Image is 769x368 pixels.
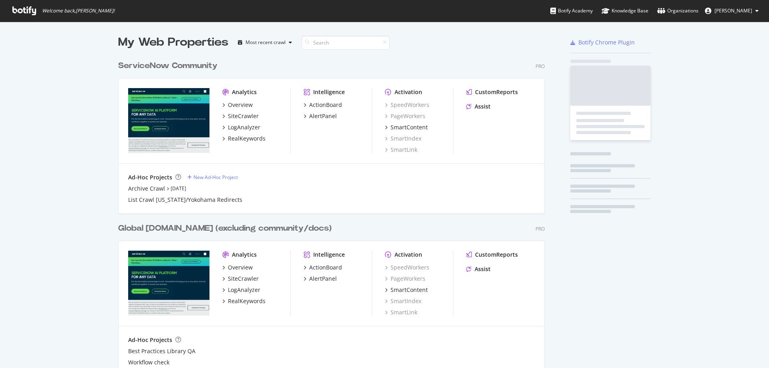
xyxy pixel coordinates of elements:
a: Overview [222,101,253,109]
div: Analytics [232,251,257,259]
a: AlertPanel [304,112,337,120]
div: SmartContent [391,286,428,294]
div: Activation [395,251,422,259]
img: servicenow.com [128,251,209,316]
a: List Crawl [US_STATE]/Yokohama Redirects [128,196,242,204]
a: Workflow check [128,358,169,366]
a: SmartLink [385,308,417,316]
div: Intelligence [313,88,345,96]
div: Overview [228,101,253,109]
a: [DATE] [171,185,186,192]
div: My Web Properties [118,34,228,50]
a: Assist [466,103,491,111]
a: Best Practices Library QA [128,347,195,355]
div: ActionBoard [309,263,342,271]
div: ActionBoard [309,101,342,109]
div: Ad-Hoc Projects [128,173,172,181]
a: PageWorkers [385,112,425,120]
a: Botify Chrome Plugin [570,38,635,46]
a: Overview [222,263,253,271]
div: Knowledge Base [602,7,648,15]
div: Pro [535,225,545,232]
a: SiteCrawler [222,275,259,283]
a: SiteCrawler [222,112,259,120]
div: ServiceNow Community [118,60,217,72]
div: RealKeywords [228,135,266,143]
a: Archive Crawl [128,185,165,193]
span: Welcome back, [PERSON_NAME] ! [42,8,115,14]
div: Assist [475,265,491,273]
input: Search [302,36,390,50]
a: SpeedWorkers [385,263,429,271]
div: Most recent crawl [246,40,286,45]
div: Botify Academy [550,7,593,15]
div: Global [DOMAIN_NAME] (excluding community/docs) [118,223,332,234]
a: SmartContent [385,286,428,294]
a: LogAnalyzer [222,123,260,131]
div: CustomReports [475,88,518,96]
a: CustomReports [466,251,518,259]
div: New Ad-Hoc Project [193,174,238,181]
span: Lee Chou [715,7,752,14]
div: AlertPanel [309,275,337,283]
a: New Ad-Hoc Project [187,174,238,181]
div: RealKeywords [228,297,266,305]
div: Assist [475,103,491,111]
a: SmartIndex [385,297,421,305]
a: RealKeywords [222,297,266,305]
div: SiteCrawler [228,112,259,120]
div: Pro [535,63,545,70]
a: PageWorkers [385,275,425,283]
div: Organizations [657,7,699,15]
button: [PERSON_NAME] [699,4,765,17]
a: SmartIndex [385,135,421,143]
div: LogAnalyzer [228,123,260,131]
div: Analytics [232,88,257,96]
div: Activation [395,88,422,96]
a: SpeedWorkers [385,101,429,109]
a: Global [DOMAIN_NAME] (excluding community/docs) [118,223,335,234]
div: Botify Chrome Plugin [578,38,635,46]
a: SmartContent [385,123,428,131]
div: LogAnalyzer [228,286,260,294]
a: Assist [466,265,491,273]
a: ServiceNow Community [118,60,221,72]
a: RealKeywords [222,135,266,143]
div: Intelligence [313,251,345,259]
div: SiteCrawler [228,275,259,283]
button: Most recent crawl [235,36,295,49]
a: SmartLink [385,146,417,154]
div: SmartContent [391,123,428,131]
a: ActionBoard [304,101,342,109]
img: docs.servicenow.com [128,88,209,153]
div: CustomReports [475,251,518,259]
a: AlertPanel [304,275,337,283]
div: AlertPanel [309,112,337,120]
a: ActionBoard [304,263,342,271]
div: Overview [228,263,253,271]
a: LogAnalyzer [222,286,260,294]
a: CustomReports [466,88,518,96]
div: Ad-Hoc Projects [128,336,172,344]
